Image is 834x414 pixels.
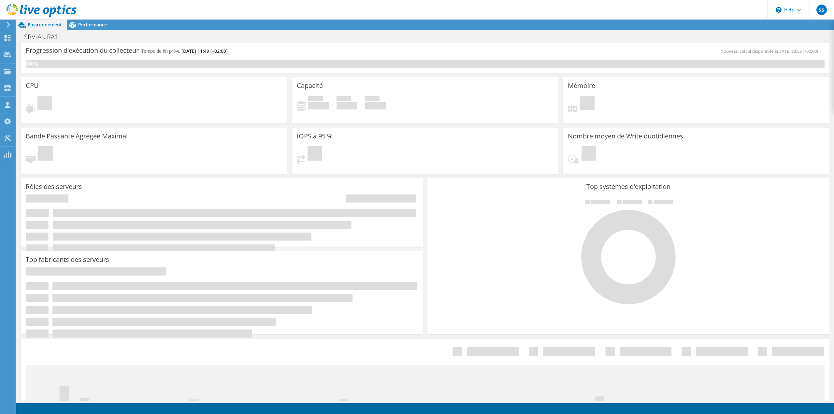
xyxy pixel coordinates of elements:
[720,48,821,54] span: Nouveau calcul disponible à
[21,33,68,40] h1: SRV-AKIRA1
[816,5,827,15] span: SS
[37,96,52,112] span: En attente
[297,82,323,89] h3: Capacité
[78,21,107,28] span: Performance
[308,146,322,162] span: En attente
[365,102,386,109] h4: 0 Gio
[432,183,825,190] h3: Top systèmes d'exploitation
[365,96,380,102] span: Total
[141,48,227,55] h4: Temps de fin prévu:
[337,102,357,109] h4: 0 Gio
[26,82,39,89] h3: CPU
[337,96,351,102] span: Espace libre
[26,183,82,190] h3: Rôles des serveurs
[26,256,109,263] h3: Top fabricants des serveurs
[308,96,323,102] span: Utilisé
[28,21,62,28] span: Environnement
[580,96,595,112] span: En attente
[568,82,595,89] h3: Mémoire
[38,146,53,162] span: En attente
[297,133,333,140] h3: IOPS à 95 %
[568,133,683,140] h3: Nombre moyen de Write quotidiennes
[26,133,128,140] h3: Bande Passante Agrégée Maximal
[776,7,782,13] svg: \n
[308,102,329,109] h4: 0 Gio
[777,48,818,54] span: [DATE] 20:53 (+02:00)
[181,48,227,54] span: [DATE] 11:49 (+02:00)
[582,146,596,162] span: En attente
